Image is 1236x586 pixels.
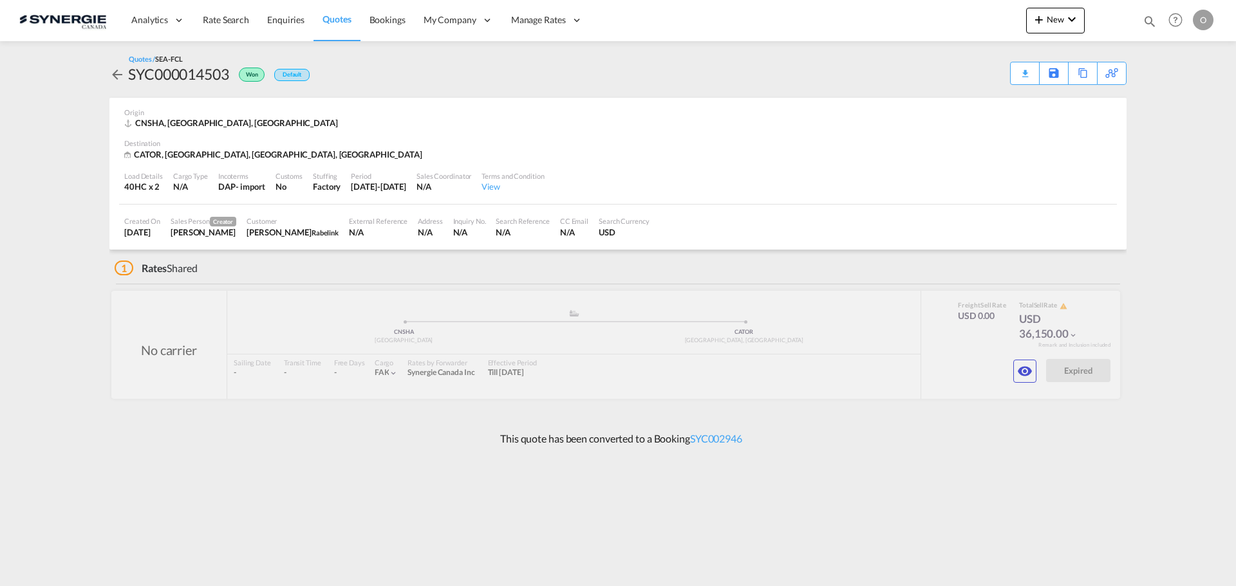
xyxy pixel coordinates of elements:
button: icon-plus 400-fgNewicon-chevron-down [1026,8,1085,33]
div: N/A [349,226,407,238]
span: Analytics [131,14,168,26]
div: Won [229,64,268,84]
div: Address [418,216,442,226]
div: Sales Person [171,216,236,226]
div: 40HC x 2 [124,181,163,192]
div: USD [599,226,650,238]
div: Inquiry No. [453,216,486,226]
span: Rate Search [203,14,249,25]
md-icon: icon-magnify [1143,14,1157,28]
div: Adriana Groposila [171,226,236,238]
div: View [482,181,544,192]
span: Quotes [323,14,351,24]
img: 1f56c880d42311ef80fc7dca854c8e59.png [19,6,106,35]
div: Terms and Condition [482,171,544,181]
div: N/A [173,181,208,192]
span: Manage Rates [511,14,566,26]
div: Quote PDF is not available at this time [1017,62,1033,74]
div: Destination [124,138,1112,148]
md-icon: icon-eye [1017,363,1033,379]
div: 3 Sep 2025 [124,226,160,238]
div: Stuffing [313,171,341,181]
div: 28 Sep 2025 [351,181,406,192]
div: YANNICK ODIJK [247,226,339,238]
div: N/A [418,226,442,238]
div: CC Email [560,216,588,226]
span: CNSHA, [GEOGRAPHIC_DATA], [GEOGRAPHIC_DATA] [135,118,338,128]
div: O [1193,10,1213,30]
div: Customer [247,216,339,226]
div: Cargo Type [173,171,208,181]
div: N/A [560,226,588,238]
div: Default [274,69,310,81]
span: Rates [142,262,167,274]
div: Shared [115,261,198,275]
span: Bookings [370,14,406,25]
md-icon: icon-arrow-left [109,67,125,82]
span: Help [1165,9,1186,31]
md-icon: icon-download [1017,64,1033,74]
div: N/A [417,181,471,192]
p: This quote has been converted to a Booking [494,432,742,446]
div: CNSHA, Shanghai, Asia Pacific [124,117,341,129]
div: Sales Coordinator [417,171,471,181]
div: Customs [276,171,303,181]
span: Enquiries [267,14,304,25]
div: DAP [218,181,236,192]
button: icon-eye [1013,360,1036,383]
div: - import [236,181,265,192]
div: CATOR, Toronto, ON, Americas [124,149,426,161]
div: Help [1165,9,1193,32]
div: icon-magnify [1143,14,1157,33]
md-icon: icon-chevron-down [1064,12,1080,27]
div: Origin [124,107,1112,117]
div: Search Currency [599,216,650,226]
span: 1 [115,261,133,275]
md-icon: icon-plus 400-fg [1031,12,1047,27]
div: N/A [496,226,549,238]
div: Incoterms [218,171,265,181]
div: Factory Stuffing [313,181,341,192]
span: New [1031,14,1080,24]
div: Save As Template [1040,62,1068,84]
div: N/A [453,226,486,238]
div: External Reference [349,216,407,226]
span: My Company [424,14,476,26]
div: Search Reference [496,216,549,226]
span: SEA-FCL [155,55,182,63]
span: Rabelink [312,228,339,237]
div: Load Details [124,171,163,181]
div: SYC000014503 [128,64,229,84]
span: Creator [210,217,236,226]
a: SYC002946 [690,432,742,444]
div: No [276,181,303,192]
span: Won [246,71,261,83]
div: Quotes /SEA-FCL [129,54,183,64]
div: Period [351,171,406,181]
div: Created On [124,216,160,226]
div: icon-arrow-left [109,64,128,84]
